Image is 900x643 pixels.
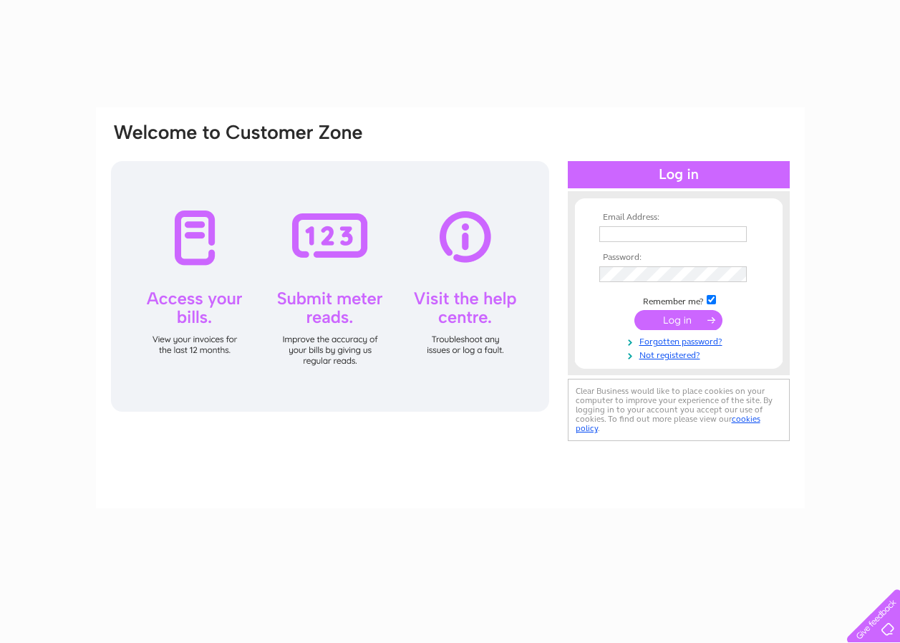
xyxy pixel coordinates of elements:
[596,293,762,307] td: Remember me?
[576,414,760,433] a: cookies policy
[634,310,722,330] input: Submit
[596,213,762,223] th: Email Address:
[599,347,762,361] a: Not registered?
[568,379,790,441] div: Clear Business would like to place cookies on your computer to improve your experience of the sit...
[596,253,762,263] th: Password:
[599,334,762,347] a: Forgotten password?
